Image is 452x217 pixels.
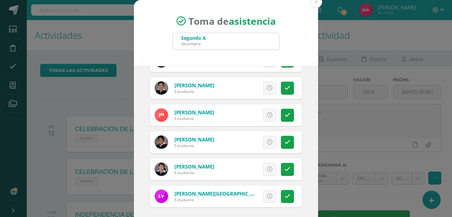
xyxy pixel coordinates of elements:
[174,89,214,94] div: Estudiante
[174,82,214,89] a: [PERSON_NAME]
[174,170,214,176] div: Estudiante
[181,35,206,41] div: Segundo A
[155,162,168,176] img: f1f64b203d1f2870b3a2a6601bbe1d15.png
[189,15,276,27] span: Toma de
[174,197,255,203] div: Estudiante
[181,41,206,46] div: Secundaria
[174,116,214,121] div: Estudiante
[174,109,214,116] a: [PERSON_NAME]
[155,190,168,203] img: b737855dd7b113b78c6b336e639b7a4d.png
[155,135,168,149] img: 37fe9c827cd3be946e3ffd130a4418ef.png
[174,136,214,143] a: [PERSON_NAME]
[229,15,276,27] strong: asistencia
[155,108,168,122] img: 59fc8a58c546dbd0dd7d1642b8301664.png
[155,81,168,95] img: 9492ccbe689d655b58e3b8bafdcf3284.png
[174,143,214,148] div: Estudiante
[173,33,279,49] input: Busca un grado o sección aquí...
[174,190,266,197] a: [PERSON_NAME][GEOGRAPHIC_DATA]
[174,163,214,170] a: [PERSON_NAME]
